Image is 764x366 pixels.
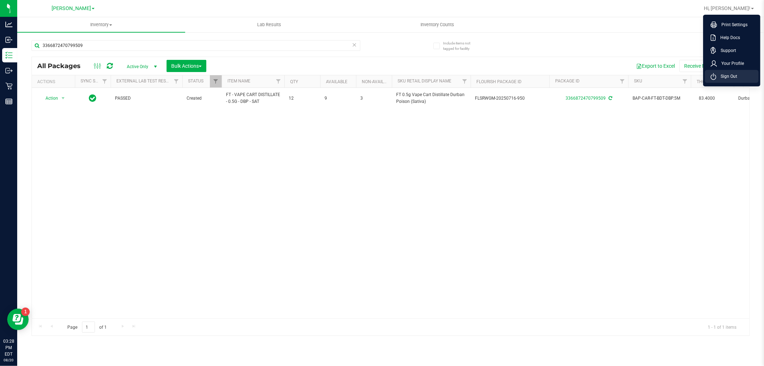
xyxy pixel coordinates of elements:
a: Flourish Package ID [476,79,522,84]
input: 1 [82,322,95,333]
a: Filter [616,75,628,87]
span: Help Docs [716,34,740,41]
a: Filter [170,75,182,87]
inline-svg: Analytics [5,21,13,28]
a: Package ID [555,79,580,84]
button: Export to Excel [631,60,679,72]
button: Bulk Actions [167,60,206,72]
span: BAP-CAR-FT-BDT-DBP.5M [633,95,687,102]
span: Lab Results [248,22,291,28]
a: Inventory Counts [353,17,521,32]
a: Filter [273,75,284,87]
a: Filter [99,75,111,87]
a: Filter [679,75,691,87]
inline-svg: Outbound [5,67,13,74]
span: Page of 1 [61,322,113,333]
a: Help Docs [711,34,756,41]
span: Inventory [17,22,185,28]
p: 08/20 [3,357,14,363]
span: 9 [325,95,352,102]
a: THC% [697,79,708,84]
button: Receive Non-Cannabis [679,60,739,72]
span: Sync from Compliance System [607,96,612,101]
a: External Lab Test Result [116,79,173,84]
span: Sign Out [716,73,737,80]
a: SKU [634,79,642,84]
a: Filter [210,75,222,87]
span: Bulk Actions [171,63,202,69]
a: Filter [459,75,471,87]
a: Item Name [227,79,250,84]
span: Your Profile [717,60,744,67]
span: 83.4000 [695,93,719,104]
span: PASSED [115,95,178,102]
span: In Sync [89,93,97,103]
a: Sku Retail Display Name [398,79,451,84]
span: Clear [352,40,357,49]
a: 3366872470799509 [566,96,606,101]
span: Hi, [PERSON_NAME]! [704,5,750,11]
input: Search Package ID, Item Name, SKU, Lot or Part Number... [32,40,360,51]
li: Sign Out [705,70,759,83]
span: 1 - 1 of 1 items [702,322,742,332]
span: Support [716,47,736,54]
span: select [59,93,68,103]
inline-svg: Inbound [5,36,13,43]
iframe: Resource center unread badge [21,308,30,316]
inline-svg: Reports [5,98,13,105]
span: Include items not tagged for facility [443,41,479,51]
span: 12 [289,95,316,102]
inline-svg: Retail [5,82,13,90]
a: Available [326,79,347,84]
span: Created [187,95,217,102]
div: Actions [37,79,72,84]
a: Inventory [17,17,185,32]
span: FLSRWGM-20250716-950 [475,95,545,102]
span: All Packages [37,62,88,70]
span: FT 0.5g Vape Cart Distillate Durban Poison (Sativa) [396,91,466,105]
span: Action [39,93,58,103]
a: Support [711,47,756,54]
span: Print Settings [717,21,748,28]
span: FT - VAPE CART DISTILLATE - 0.5G - DBP - SAT [226,91,280,105]
iframe: Resource center [7,309,29,330]
a: Status [188,79,203,84]
span: 3 [360,95,388,102]
span: Inventory Counts [411,22,464,28]
a: Non-Available [362,79,394,84]
inline-svg: Inventory [5,52,13,59]
a: Lab Results [185,17,353,32]
p: 03:28 PM EDT [3,338,14,357]
a: Qty [290,79,298,84]
a: Sync Status [81,79,108,84]
span: [PERSON_NAME] [52,5,91,11]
